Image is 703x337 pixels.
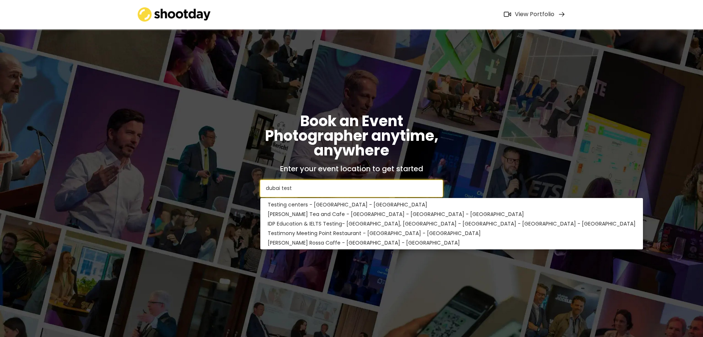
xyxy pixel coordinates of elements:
[504,12,511,17] img: Icon%20feather-video%402x.png
[515,11,554,18] div: View Portfolio
[260,180,443,197] input: Enter city or location
[260,114,443,158] h1: Book an Event Photographer anytime, anywhere
[280,165,423,172] h2: Enter your event location to get started
[260,228,643,238] p: Testimony Meeting Point Restaurant - [GEOGRAPHIC_DATA] - [GEOGRAPHIC_DATA]
[260,200,643,209] p: Testing centers - [GEOGRAPHIC_DATA] - [GEOGRAPHIC_DATA]
[260,238,643,248] p: [PERSON_NAME] Rossa Caffe - [GEOGRAPHIC_DATA] - [GEOGRAPHIC_DATA]
[260,209,643,219] p: [PERSON_NAME] Tea and Cafe - [GEOGRAPHIC_DATA] - [GEOGRAPHIC_DATA] - [GEOGRAPHIC_DATA]
[138,7,211,22] img: shootday_logo.png
[260,219,643,228] p: IDP Education & IELTS Testing- [GEOGRAPHIC_DATA], [GEOGRAPHIC_DATA] - [GEOGRAPHIC_DATA] - [GEOGRA...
